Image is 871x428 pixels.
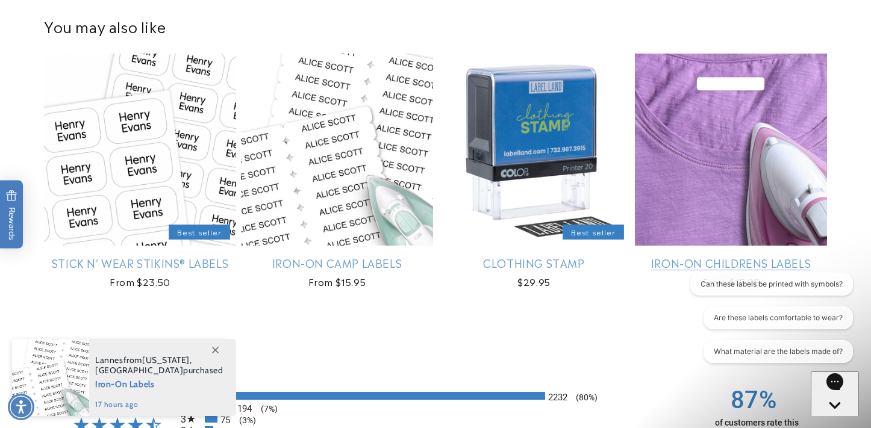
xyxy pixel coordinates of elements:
iframe: Sign Up via Text for Offers [10,332,152,368]
iframe: Gorgias live chat conversation starters [680,273,859,374]
span: (7%) [255,404,278,414]
span: 194 [237,403,252,414]
li: 2232 5-star reviews, 80% of total reviews [181,392,690,400]
span: 87% [696,386,811,414]
span: (80%) [570,392,598,402]
span: (3%) [233,415,256,425]
a: Stick N' Wear Stikins® Labels [44,256,236,270]
div: Accessibility Menu [8,394,34,420]
span: 3 [181,414,196,425]
iframe: Gorgias live chat messenger [811,371,859,416]
span: 2232 [548,392,567,403]
span: [GEOGRAPHIC_DATA] [95,365,183,376]
span: 75 [220,415,230,426]
h2: You may also like [44,17,827,36]
li: 75 3-star reviews, 3% of total reviews [181,415,690,423]
span: from , purchased [95,355,223,376]
a: Iron-On Camp Labels [241,256,433,270]
a: Iron-On Childrens Labels [635,256,827,270]
span: Rewards [6,190,17,240]
li: 194 4-star reviews, 7% of total reviews [181,403,690,411]
a: Clothing Stamp [438,256,630,270]
span: 17 hours ago [95,399,223,410]
span: Iron-On Labels [95,376,223,391]
span: [US_STATE] [142,355,190,365]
